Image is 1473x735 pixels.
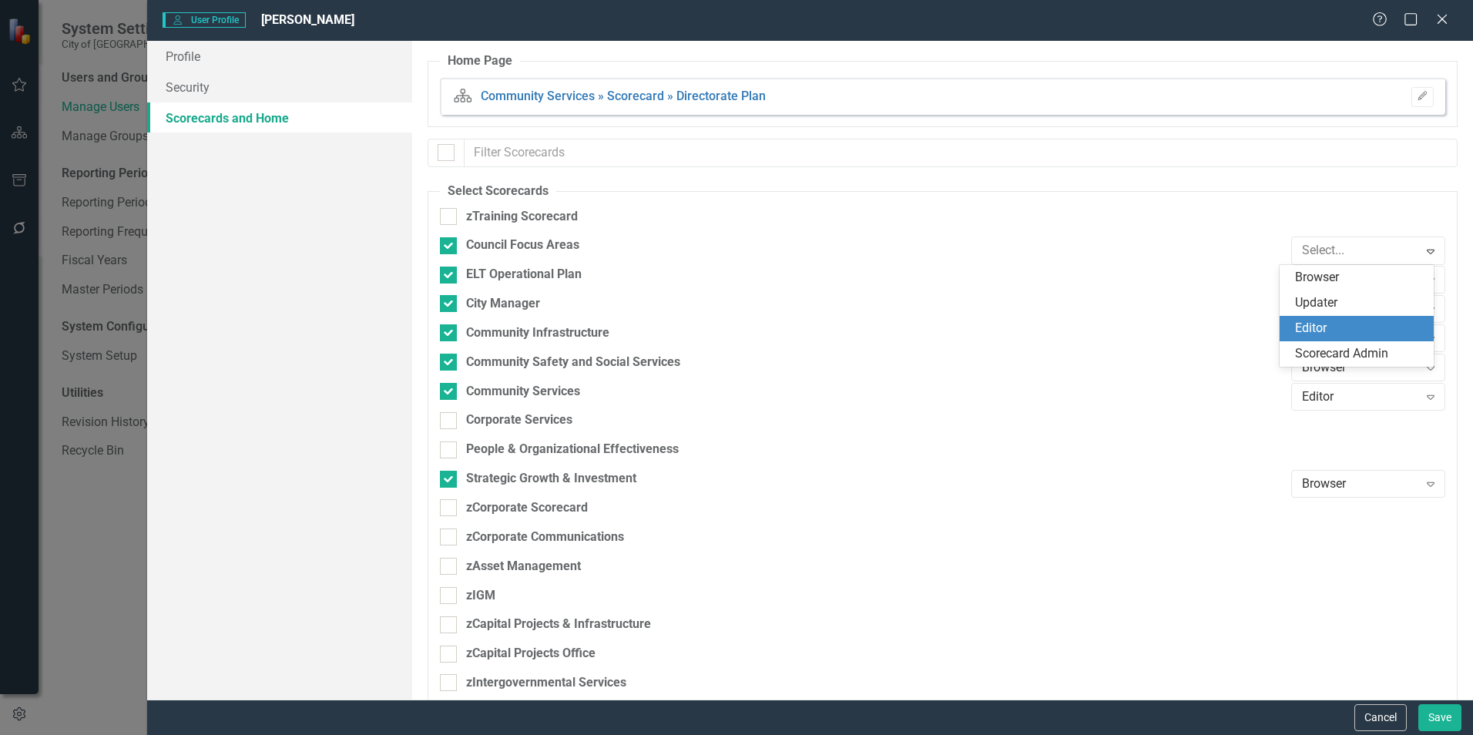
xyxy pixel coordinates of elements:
[466,499,588,517] div: zCorporate Scorecard
[466,587,495,605] div: zIGM
[466,558,581,576] div: zAsset Management
[466,208,578,226] div: zTraining Scorecard
[466,354,680,371] div: Community Safety and Social Services
[466,295,540,313] div: City Manager
[466,324,609,342] div: Community Infrastructure
[1302,358,1418,376] div: Browser
[466,529,624,546] div: zCorporate Communications
[481,89,766,103] a: Community Services » Scorecard » Directorate Plan
[466,266,582,284] div: ELT Operational Plan
[147,41,412,72] a: Profile
[466,411,572,429] div: Corporate Services
[466,674,626,692] div: zIntergovernmental Services
[466,383,580,401] div: Community Services
[464,139,1458,167] input: Filter Scorecards
[261,12,354,27] span: [PERSON_NAME]
[1411,87,1434,107] button: Please Save To Continue
[1295,269,1424,287] div: Browser
[466,645,596,663] div: zCapital Projects Office
[1302,388,1418,405] div: Editor
[466,441,679,458] div: People & Organizational Effectiveness
[466,470,636,488] div: Strategic Growth & Investment
[1418,704,1461,731] button: Save
[1302,475,1418,493] div: Browser
[1295,320,1424,337] div: Editor
[163,12,245,28] span: User Profile
[1295,345,1424,363] div: Scorecard Admin
[147,72,412,102] a: Security
[440,183,556,200] legend: Select Scorecards
[1354,704,1407,731] button: Cancel
[466,616,651,633] div: zCapital Projects & Infrastructure
[466,237,579,254] div: Council Focus Areas
[147,102,412,133] a: Scorecards and Home
[440,52,520,70] legend: Home Page
[1295,294,1424,312] div: Updater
